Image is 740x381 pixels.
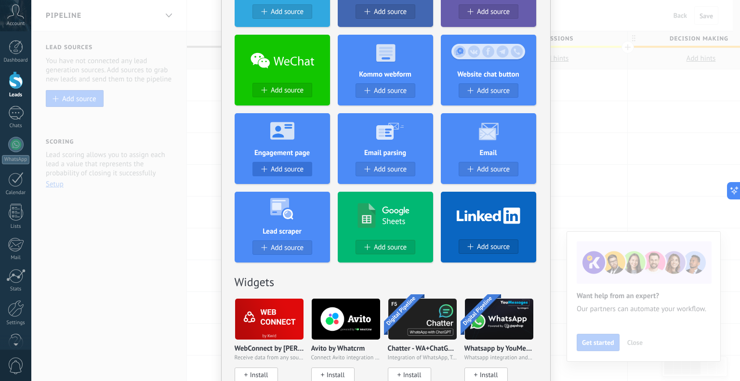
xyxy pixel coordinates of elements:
[356,162,415,176] button: Add source
[374,243,407,251] span: Add source
[459,162,518,176] button: Add source
[338,70,433,79] h4: Kommo webform
[235,296,304,342] img: logo_main.png
[2,190,30,196] div: Calendar
[403,371,422,379] span: Install
[382,216,405,226] h4: Sheets
[2,286,30,292] div: Stats
[465,296,533,342] img: logo_main.png
[312,296,380,342] img: logo_main.png
[235,355,304,361] span: Receive data from any sources
[2,320,30,326] div: Settings
[477,8,510,16] span: Add source
[271,86,304,94] span: Add source
[311,355,381,361] span: Connect Avito integration in a minute
[441,148,536,158] h4: Email
[356,83,415,98] button: Add source
[374,87,407,95] span: Add source
[235,345,304,353] p: WebConnect by [PERSON_NAME]
[311,345,365,353] p: Avito by Whatcrm
[464,355,534,361] span: Whatsapp integration and bot builder
[271,165,304,173] span: Add source
[2,123,30,129] div: Chats
[374,8,407,16] span: Add source
[441,70,536,79] h4: Website chat button
[388,355,457,361] span: Integration of WhatsApp, Telegram, Avito, VK & IG
[464,345,534,353] p: Whatsapp by YouMessages
[252,240,312,255] button: Add source
[252,162,312,176] button: Add source
[2,255,30,261] div: Mail
[250,371,268,379] span: Install
[235,275,537,289] h2: Widgets
[2,223,30,230] div: Lists
[459,239,518,254] button: Add source
[388,296,457,342] img: logo_main.jpg
[7,21,25,27] span: Account
[2,92,30,98] div: Leads
[356,4,415,19] button: Add source
[480,371,498,379] span: Install
[459,4,518,19] button: Add source
[252,4,312,19] button: Add source
[374,165,407,173] span: Add source
[459,83,518,98] button: Add source
[477,165,510,173] span: Add source
[477,243,510,251] span: Add source
[356,240,415,254] button: Add source
[271,244,304,252] span: Add source
[388,345,457,353] p: Chatter - WA+ChatGPT via Komanda F5
[338,148,433,158] h4: Email parsing
[2,155,29,164] div: WhatsApp
[327,371,345,379] span: Install
[235,148,330,158] h4: Engagement page
[235,227,330,236] h4: Lead scraper
[2,57,30,64] div: Dashboard
[252,83,312,97] button: Add source
[271,8,304,16] span: Add source
[477,87,510,95] span: Add source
